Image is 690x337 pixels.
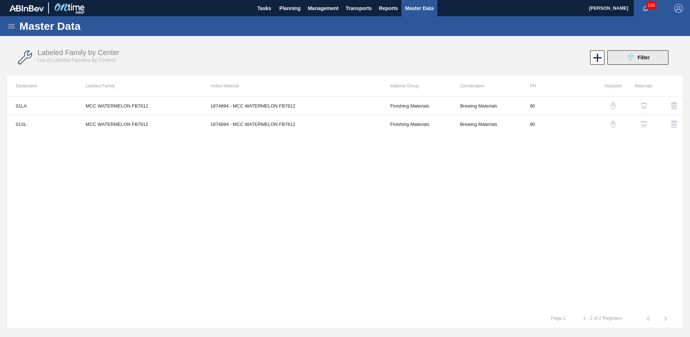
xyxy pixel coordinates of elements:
[607,50,668,65] button: Filter
[308,4,339,13] span: Management
[656,115,683,133] div: Delete Labeled Family X Center
[625,97,652,114] div: View Materials
[670,101,678,110] img: delete-icon
[634,3,657,13] button: Notifications
[7,97,77,115] td: 01LA
[451,97,521,115] td: Brewing Materials
[589,50,604,65] div: New labeled family by center
[674,4,683,13] img: Logout
[521,97,591,115] td: 90
[77,115,202,133] td: MCC WATERMELON FB7812
[202,97,382,115] td: 1874894 - MCC WATERMELON FB7812
[638,55,650,60] span: Filter
[9,5,44,12] img: TNhmsLtSVTkK8tSr43FrP2fwEKptu5GPRR3wAAAABJRU5ErkJggg==
[604,97,622,114] button: auto-pilot-icon
[656,97,683,114] div: Delete Labeled Family X Center
[19,22,147,30] h1: Master Data
[382,115,451,133] td: Finishing Materials
[202,76,382,96] th: Active Material
[279,4,300,13] span: Planning
[670,120,678,128] img: delete-icon
[77,97,202,115] td: MCC WATERMELON FB7812
[635,97,652,114] button: shopping-cart-icon
[591,76,622,96] th: Autopilot
[622,76,652,96] th: Materials
[604,115,622,133] button: auto-pilot-icon
[666,115,683,133] button: delete-icon
[346,4,372,13] span: Transports
[609,102,617,109] img: auto-pilot-icon
[625,115,652,133] div: View Materials
[451,76,521,96] th: Coordination
[405,4,433,13] span: Master Data
[37,57,116,63] span: List of Labeled Families by Centers
[256,4,272,13] span: Tasks
[635,115,652,133] button: shopping-cart-icon
[202,115,382,133] td: 1874894 - MCC WATERMELON FB7812
[542,310,574,321] td: Page : 1
[595,115,622,133] div: Autopilot Configuration
[640,120,647,128] img: shopping-cart-icon
[604,50,672,65] div: Filter labeled family by center
[37,49,119,56] span: Labeled Family by Center
[521,76,591,96] th: PH
[451,115,521,133] td: Brewing Materials
[666,97,683,114] button: delete-icon
[609,120,617,128] img: auto-pilot-icon
[7,76,77,96] th: Destination
[646,1,656,9] span: 169
[379,4,398,13] span: Reports
[382,76,451,96] th: Material Group
[521,115,591,133] td: 90
[640,102,647,109] img: shopping-cart-icon
[7,115,77,133] td: 01SL
[382,97,451,115] td: Finishing Materials
[77,76,202,96] th: Labeled Family
[595,97,622,114] div: Autopilot Configuration
[574,310,631,321] td: 1 - 2 of 2 Registers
